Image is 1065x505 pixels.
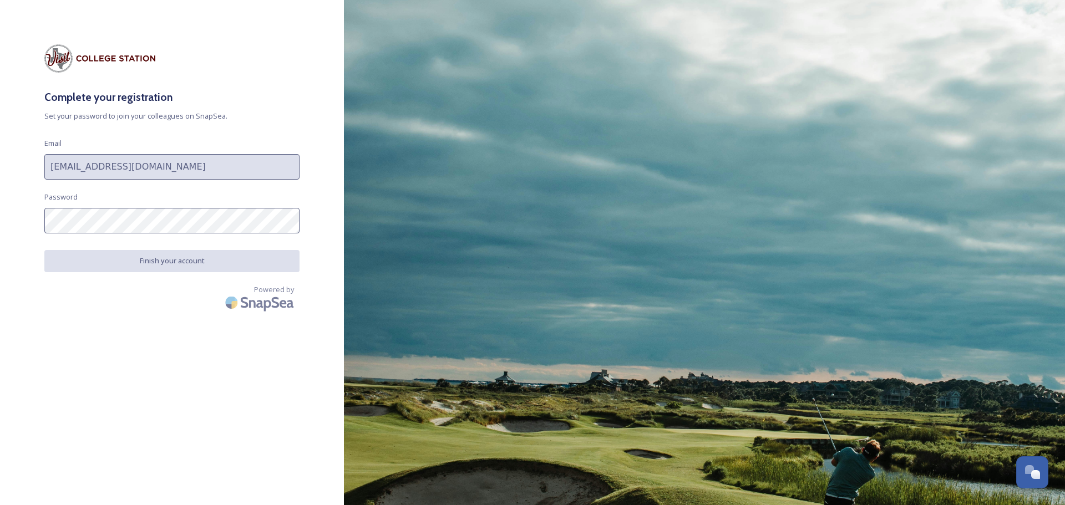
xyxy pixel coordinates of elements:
span: Email [44,138,62,149]
span: Powered by [254,284,294,295]
span: Set your password to join your colleagues on SnapSea. [44,111,300,121]
span: Password [44,192,78,202]
button: Open Chat [1016,456,1048,488]
h3: Complete your registration [44,89,300,105]
img: visit_cs_horz.png [44,44,155,73]
img: SnapSea Logo [222,289,300,315]
button: Finish your account [44,250,300,272]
